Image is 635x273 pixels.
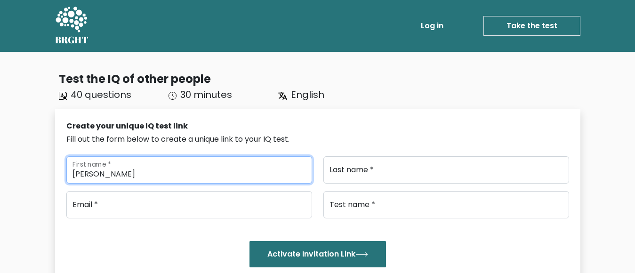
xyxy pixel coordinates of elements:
[417,16,447,35] a: Log in
[66,134,569,145] div: Fill out the form below to create a unique link to your IQ test.
[249,241,386,267] button: Activate Invitation Link
[66,191,312,218] input: Email
[291,88,324,101] span: English
[71,88,131,101] span: 40 questions
[483,16,580,36] a: Take the test
[55,4,89,48] a: BRGHT
[323,156,569,184] input: Last name
[66,156,312,184] input: First name
[66,120,569,132] div: Create your unique IQ test link
[180,88,232,101] span: 30 minutes
[323,191,569,218] input: Test name
[59,71,580,88] div: Test the IQ of other people
[55,34,89,46] h5: BRGHT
